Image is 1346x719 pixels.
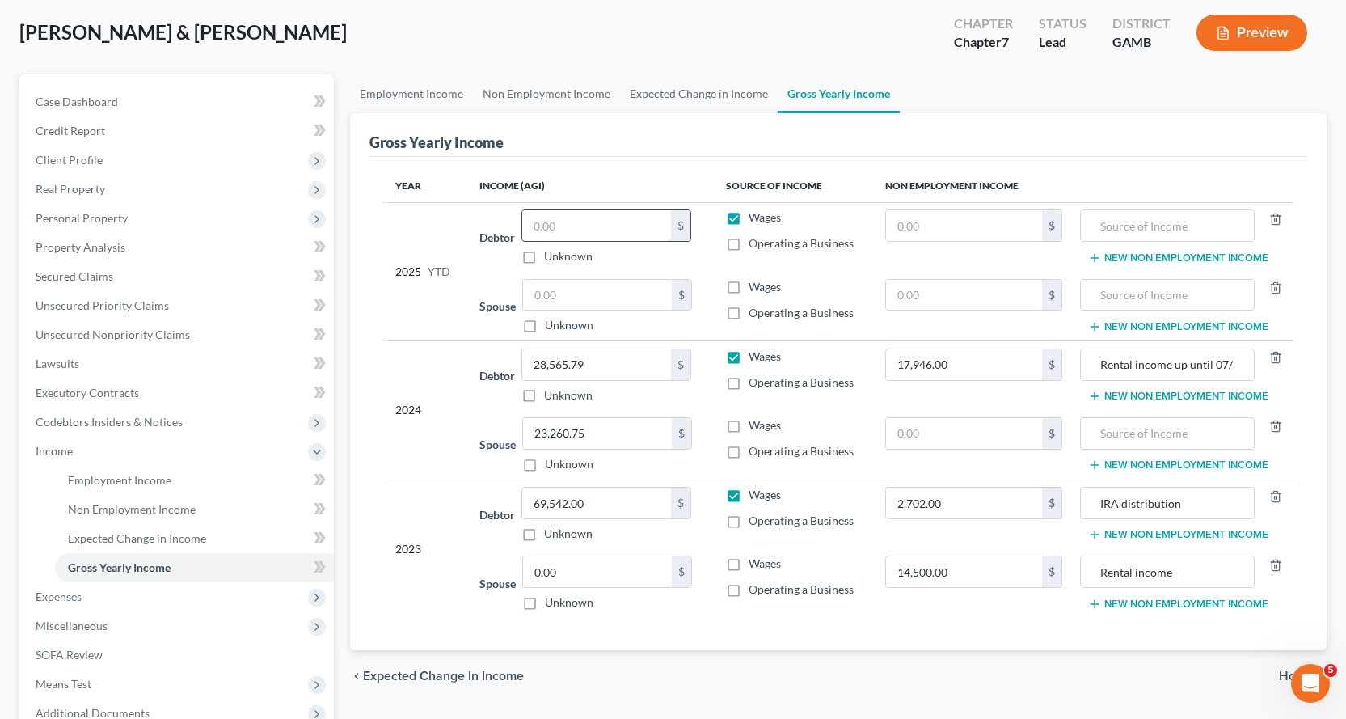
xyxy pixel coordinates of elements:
[36,357,79,370] span: Lawsuits
[1039,15,1087,33] div: Status
[1089,280,1246,311] input: Source of Income
[36,648,103,662] span: SOFA Review
[672,418,691,449] div: $
[1089,556,1246,587] input: Source of Income
[749,375,854,389] span: Operating a Business
[363,670,524,683] span: Expected Change in Income
[545,317,593,333] label: Unknown
[36,182,105,196] span: Real Property
[36,590,82,603] span: Expenses
[749,236,854,250] span: Operating a Business
[466,170,713,202] th: Income (AGI)
[68,473,171,487] span: Employment Income
[479,436,516,453] label: Spouse
[479,367,515,384] label: Debtor
[36,444,73,458] span: Income
[428,264,450,280] span: YTD
[23,320,334,349] a: Unsecured Nonpriority Claims
[1324,664,1337,677] span: 5
[778,74,900,113] a: Gross Yearly Income
[1042,556,1061,587] div: $
[36,124,105,137] span: Credit Report
[523,418,672,449] input: 0.00
[36,386,139,400] span: Executory Contracts
[1042,280,1061,311] div: $
[1279,670,1327,683] button: Home chevron_right
[23,349,334,379] a: Lawsuits
[749,582,854,596] span: Operating a Business
[55,495,334,524] a: Non Employment Income
[68,531,206,545] span: Expected Change in Income
[36,677,91,691] span: Means Test
[954,15,1013,33] div: Chapter
[1112,15,1171,33] div: District
[473,74,620,113] a: Non Employment Income
[395,349,454,472] div: 2024
[1088,528,1268,541] button: New Non Employment Income
[23,291,334,320] a: Unsecured Priority Claims
[749,514,854,527] span: Operating a Business
[19,20,347,44] span: [PERSON_NAME] & [PERSON_NAME]
[1088,320,1268,333] button: New Non Employment Income
[36,298,169,312] span: Unsecured Priority Claims
[55,466,334,495] a: Employment Income
[523,280,672,311] input: 0.00
[872,170,1294,202] th: Non Employment Income
[36,328,190,341] span: Unsecured Nonpriority Claims
[713,170,872,202] th: Source of Income
[886,556,1042,587] input: 0.00
[23,262,334,291] a: Secured Claims
[36,240,125,254] span: Property Analysis
[23,641,334,670] a: SOFA Review
[382,170,466,202] th: Year
[672,280,691,311] div: $
[671,488,690,518] div: $
[55,553,334,582] a: Gross Yearly Income
[23,379,334,408] a: Executory Contracts
[36,95,118,108] span: Case Dashboard
[545,456,593,472] label: Unknown
[1088,252,1268,264] button: New Non Employment Income
[1112,33,1171,52] div: GAMB
[68,560,171,574] span: Gross Yearly Income
[1088,598,1268,611] button: New Non Employment Income
[68,502,196,516] span: Non Employment Income
[23,233,334,262] a: Property Analysis
[23,87,334,116] a: Case Dashboard
[886,349,1042,380] input: 0.00
[545,594,593,611] label: Unknown
[350,670,524,683] button: chevron_left Expected Change in Income
[954,33,1013,52] div: Chapter
[749,280,781,294] span: Wages
[23,116,334,146] a: Credit Report
[749,444,854,458] span: Operating a Business
[36,211,128,225] span: Personal Property
[1089,488,1246,518] input: Source of Income
[395,209,454,333] div: 2025
[749,488,781,501] span: Wages
[886,210,1042,241] input: 0.00
[544,526,593,542] label: Unknown
[1042,349,1061,380] div: $
[36,269,113,283] span: Secured Claims
[350,74,473,113] a: Employment Income
[1279,670,1314,683] span: Home
[36,153,103,167] span: Client Profile
[55,524,334,553] a: Expected Change in Income
[544,248,593,264] label: Unknown
[749,306,854,319] span: Operating a Business
[1291,664,1330,703] iframe: Intercom live chat
[886,280,1042,311] input: 0.00
[522,210,671,241] input: 0.00
[1088,459,1268,472] button: New Non Employment Income
[369,133,504,152] div: Gross Yearly Income
[886,418,1042,449] input: 0.00
[522,488,671,518] input: 0.00
[1089,418,1246,449] input: Source of Income
[1089,349,1246,380] input: Source of Income
[479,575,516,592] label: Spouse
[350,670,363,683] i: chevron_left
[36,415,183,429] span: Codebtors Insiders & Notices
[544,387,593,404] label: Unknown
[1042,418,1061,449] div: $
